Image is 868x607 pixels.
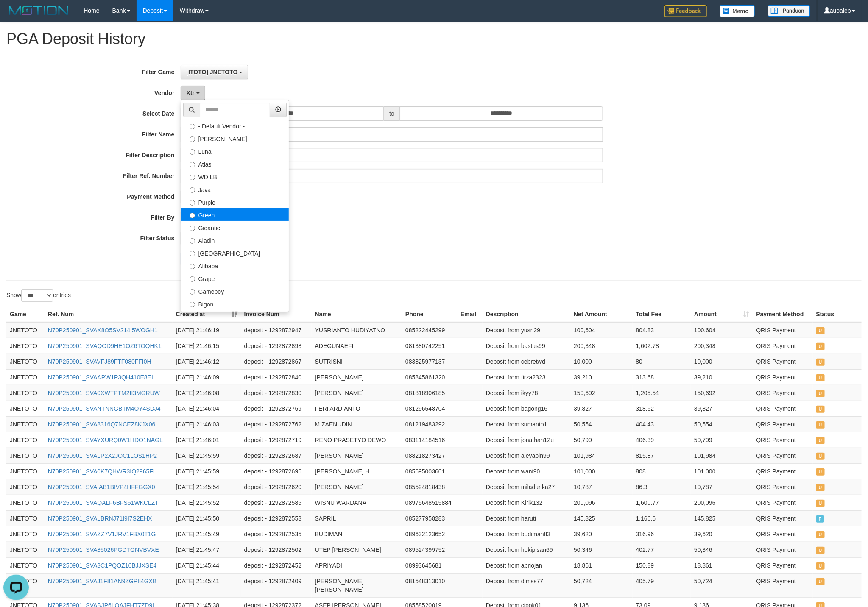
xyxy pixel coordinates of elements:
td: deposit - 1292872502 [241,542,312,557]
td: 081818906185 [402,385,457,401]
td: 39,620 [691,526,753,542]
td: 815.87 [633,448,691,463]
td: 18,861 [691,557,753,573]
label: Java [181,183,289,195]
td: deposit - 1292872762 [241,416,312,432]
input: Atlas [190,162,195,167]
span: UNPAID [816,500,825,507]
td: Deposit from firza2323 [483,369,570,385]
span: UNPAID [816,531,825,538]
a: N70P250901_SVA0XWTPTM2II3MGRUW [48,390,160,396]
td: 150.89 [633,557,691,573]
input: Purple [190,200,195,206]
td: [DATE] 21:46:19 [173,322,241,338]
td: 10,787 [691,479,753,495]
td: UTEP [PERSON_NAME] [312,542,402,557]
td: JNETOTO [6,557,45,573]
input: Gameboy [190,289,195,295]
td: Deposit from sumanto1 [483,416,570,432]
td: deposit - 1292872553 [241,510,312,526]
td: 085222445299 [402,322,457,338]
label: [GEOGRAPHIC_DATA] [181,246,289,259]
td: deposit - 1292872535 [241,526,312,542]
label: Grape [181,272,289,284]
a: N70P250901_SVAQALF6BFS51WKCLZT [48,499,159,506]
td: deposit - 1292872452 [241,557,312,573]
td: 101,000 [691,463,753,479]
td: QRIS Payment [753,354,813,369]
td: 10,000 [691,354,753,369]
th: Game [6,306,45,322]
td: 081548313010 [402,573,457,597]
a: N70P250901_SVANTNNGBTM4OY4SDJ4 [48,405,161,412]
td: QRIS Payment [753,385,813,401]
input: WD LB [190,175,195,180]
label: Green [181,208,289,221]
td: QRIS Payment [753,463,813,479]
td: JNETOTO [6,401,45,416]
td: 088218273427 [402,448,457,463]
td: [PERSON_NAME] H [312,463,402,479]
td: 085524818438 [402,479,457,495]
td: QRIS Payment [753,448,813,463]
td: JNETOTO [6,416,45,432]
td: 085695003601 [402,463,457,479]
td: 50,346 [691,542,753,557]
td: 39,827 [570,401,632,416]
span: UNPAID [816,374,825,381]
td: 083114184516 [402,432,457,448]
span: [ITOTO] JNETOTO [186,69,237,75]
label: - Default Vendor - [181,119,289,132]
td: 50,554 [570,416,632,432]
td: [DATE] 21:46:03 [173,416,241,432]
td: deposit - 1292872947 [241,322,312,338]
td: [PERSON_NAME] [312,369,402,385]
td: QRIS Payment [753,338,813,354]
td: 083825977137 [402,354,457,369]
td: APRIYADI [312,557,402,573]
td: QRIS Payment [753,495,813,510]
td: [DATE] 21:46:15 [173,338,241,354]
td: Deposit from cebretwd [483,354,570,369]
label: Alibaba [181,259,289,272]
td: JNETOTO [6,495,45,510]
td: 200,348 [570,338,632,354]
a: N70P250901_SVALBRNJ71I9I7S2EHX [48,515,152,522]
td: deposit - 1292872719 [241,432,312,448]
td: 50,554 [691,416,753,432]
a: N70P250901_SVAJ1F81AN9ZGP84GXB [48,578,157,585]
label: Show entries [6,289,71,302]
td: Deposit from budiman83 [483,526,570,542]
a: N70P250901_SVA3C1PQOZ16BJJXSE4 [48,562,157,569]
td: WISNU WARDANA [312,495,402,510]
td: [DATE] 21:45:49 [173,526,241,542]
td: [DATE] 21:46:08 [173,385,241,401]
button: Xtr [181,86,205,100]
input: - Default Vendor - [190,124,195,129]
td: deposit - 1292872898 [241,338,312,354]
span: UNPAID [816,421,825,429]
td: 39,210 [691,369,753,385]
td: 50,799 [570,432,632,448]
td: [DATE] 21:45:50 [173,510,241,526]
th: Email [457,306,483,322]
td: [DATE] 21:45:59 [173,448,241,463]
td: JNETOTO [6,385,45,401]
input: Green [190,213,195,218]
a: N70P250901_SVALP2X2JOC1LOS1HP2 [48,452,157,459]
td: Deposit from Kirik132 [483,495,570,510]
button: [ITOTO] JNETOTO [181,65,248,79]
span: UNPAID [816,437,825,444]
th: Ref. Num [45,306,173,322]
td: 081380742251 [402,338,457,354]
td: 804.83 [633,322,691,338]
span: to [384,106,400,121]
select: Showentries [21,289,53,302]
th: Status [813,306,862,322]
input: Gigantic [190,226,195,231]
th: Net Amount [570,306,632,322]
td: 081219483292 [402,416,457,432]
td: Deposit from ikyy78 [483,385,570,401]
input: Bigon [190,302,195,307]
td: QRIS Payment [753,542,813,557]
